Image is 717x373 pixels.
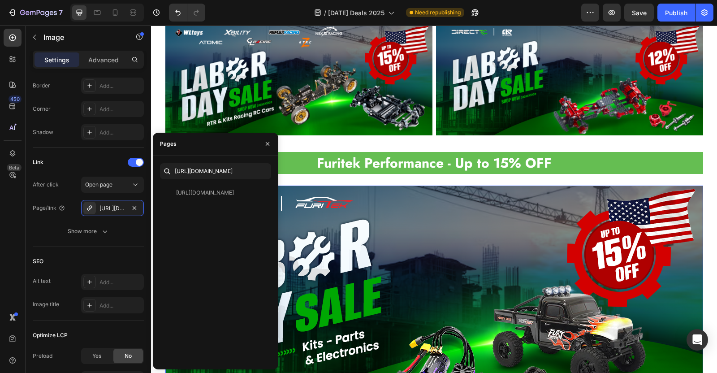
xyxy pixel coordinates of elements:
span: Open page [85,181,112,188]
div: Page/link [33,204,65,212]
p: Image [43,32,120,43]
div: Open Intercom Messenger [687,329,708,351]
div: Add... [99,129,142,137]
button: Show more [33,223,144,239]
div: [URL][DOMAIN_NAME] [176,189,234,197]
p: Advanced [88,55,119,65]
div: Image [26,148,45,156]
div: Optimize LCP [33,331,68,339]
span: No [125,352,132,360]
div: Add... [99,82,142,90]
button: Open page [81,177,144,193]
iframe: Design area [151,25,717,373]
div: Add... [99,302,142,310]
div: Link [33,158,43,166]
div: Pages [160,140,177,148]
span: / [324,8,326,17]
h2: Rich Text Editor. Editing area: main [14,127,552,149]
button: 7 [4,4,67,22]
div: 450 [9,95,22,103]
div: Beta [7,164,22,171]
div: After click [33,181,59,189]
p: ⁠⁠⁠⁠⁠⁠⁠ [15,128,551,148]
div: Shadow [33,128,53,136]
span: Need republishing [415,9,461,17]
div: Add... [99,105,142,113]
span: [DATE] Deals 2025 [328,8,384,17]
div: Preload [33,352,52,360]
div: Alt text [33,277,51,285]
div: Undo/Redo [169,4,205,22]
span: Save [632,9,647,17]
div: Publish [665,8,687,17]
button: Publish [657,4,695,22]
div: SEO [33,257,43,265]
p: Settings [44,55,69,65]
span: Yes [92,352,101,360]
div: Image title [33,300,59,308]
button: Save [624,4,654,22]
div: Corner [33,105,51,113]
div: [URL][DOMAIN_NAME] [99,204,125,213]
div: Add... [99,278,142,286]
input: Insert link or search [160,163,271,179]
p: 7 [59,7,63,18]
div: Show more [68,227,109,236]
strong: Furitek Performance - Up to 15% OFF [166,128,401,147]
div: Border [33,82,50,90]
